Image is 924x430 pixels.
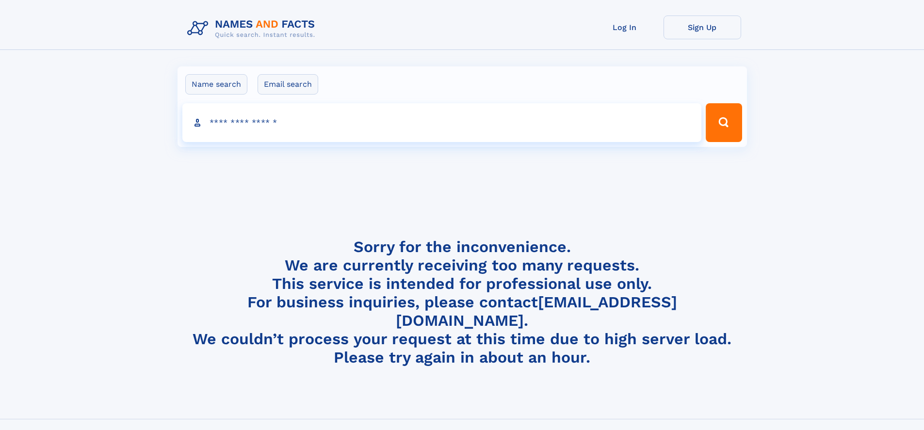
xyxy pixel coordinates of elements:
[183,16,323,42] img: Logo Names and Facts
[664,16,741,39] a: Sign Up
[706,103,742,142] button: Search Button
[396,293,677,330] a: [EMAIL_ADDRESS][DOMAIN_NAME]
[258,74,318,95] label: Email search
[185,74,247,95] label: Name search
[586,16,664,39] a: Log In
[183,238,741,367] h4: Sorry for the inconvenience. We are currently receiving too many requests. This service is intend...
[182,103,702,142] input: search input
